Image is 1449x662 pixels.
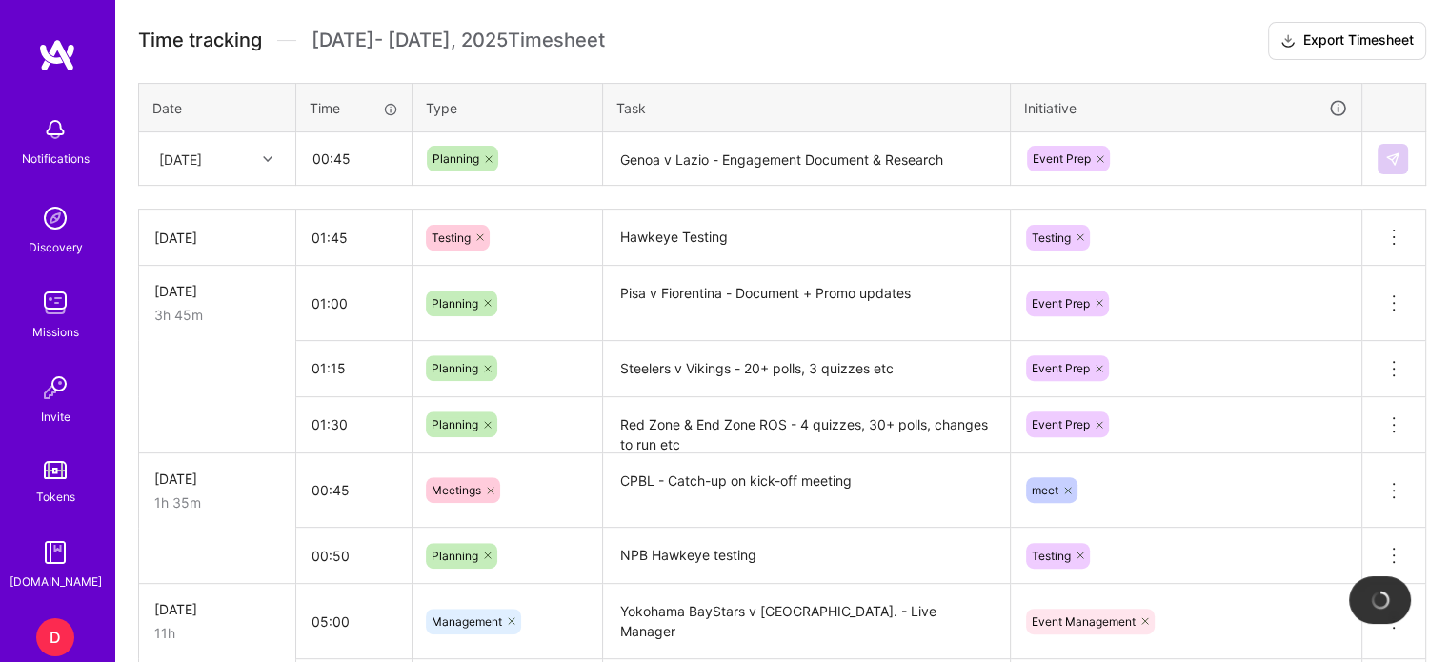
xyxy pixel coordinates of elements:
[154,469,280,489] div: [DATE]
[1032,483,1058,497] span: meet
[296,465,412,515] input: HH:MM
[36,110,74,149] img: bell
[296,278,412,329] input: HH:MM
[41,407,70,427] div: Invite
[29,237,83,257] div: Discovery
[433,151,479,166] span: Planning
[310,98,398,118] div: Time
[605,586,1008,657] textarea: Yokohama BayStars v [GEOGRAPHIC_DATA]. - Live Manager
[1378,144,1410,174] div: null
[432,549,478,563] span: Planning
[312,29,605,52] span: [DATE] - [DATE] , 2025 Timesheet
[36,533,74,572] img: guide book
[1032,296,1090,311] span: Event Prep
[296,531,412,581] input: HH:MM
[1268,22,1426,60] button: Export Timesheet
[432,296,478,311] span: Planning
[154,228,280,248] div: [DATE]
[1032,417,1090,431] span: Event Prep
[44,461,67,479] img: tokens
[1024,97,1348,119] div: Initiative
[605,343,1008,395] textarea: Steelers v Vikings - 20+ polls, 3 quizzes etc
[605,211,1008,264] textarea: Hawkeye Testing
[297,133,411,184] input: HH:MM
[36,199,74,237] img: discovery
[432,417,478,431] span: Planning
[159,149,202,169] div: [DATE]
[154,623,280,643] div: 11h
[296,596,412,647] input: HH:MM
[1032,549,1071,563] span: Testing
[605,530,1008,582] textarea: NPB Hawkeye testing
[1033,151,1091,166] span: Event Prep
[154,305,280,325] div: 3h 45m
[31,618,79,656] a: D
[263,154,272,164] i: icon Chevron
[139,83,296,132] th: Date
[432,231,471,245] span: Testing
[154,492,280,512] div: 1h 35m
[603,83,1011,132] th: Task
[605,134,1008,185] textarea: Genoa v Lazio - Engagement Document & Research
[432,361,478,375] span: Planning
[32,322,79,342] div: Missions
[154,281,280,301] div: [DATE]
[605,455,1008,527] textarea: CPBL - Catch-up on kick-off meeting
[1032,614,1136,629] span: Event Management
[138,29,262,52] span: Time tracking
[605,268,1008,339] textarea: Pisa v Fiorentina - Document + Promo updates
[432,614,502,629] span: Management
[1385,151,1400,167] img: Submit
[605,399,1008,451] textarea: Red Zone & End Zone ROS - 4 quizzes, 30+ polls, changes to run etc
[1280,31,1296,51] i: icon Download
[10,572,102,592] div: [DOMAIN_NAME]
[296,399,412,450] input: HH:MM
[1032,361,1090,375] span: Event Prep
[22,149,90,169] div: Notifications
[1369,589,1392,612] img: loading
[38,38,76,72] img: logo
[36,284,74,322] img: teamwork
[296,212,412,263] input: HH:MM
[36,618,74,656] div: D
[296,343,412,393] input: HH:MM
[413,83,603,132] th: Type
[154,599,280,619] div: [DATE]
[36,369,74,407] img: Invite
[1032,231,1071,245] span: Testing
[432,483,481,497] span: Meetings
[36,487,75,507] div: Tokens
